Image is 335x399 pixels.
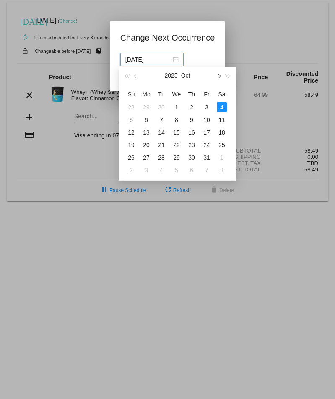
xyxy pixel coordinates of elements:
[139,139,154,151] td: 10/20/2025
[187,127,197,137] div: 16
[202,153,212,163] div: 31
[131,67,140,84] button: Previous month (PageUp)
[171,153,182,163] div: 29
[199,101,214,114] td: 10/3/2025
[169,164,184,176] td: 11/5/2025
[154,126,169,139] td: 10/14/2025
[217,140,227,150] div: 25
[126,102,136,112] div: 28
[223,67,233,84] button: Next year (Control + right)
[199,88,214,101] th: Fri
[154,114,169,126] td: 10/7/2025
[199,126,214,139] td: 10/17/2025
[171,127,182,137] div: 15
[184,126,199,139] td: 10/16/2025
[181,67,190,84] button: Oct
[139,88,154,101] th: Mon
[139,164,154,176] td: 11/3/2025
[169,101,184,114] td: 10/1/2025
[184,88,199,101] th: Thu
[126,165,136,175] div: 2
[214,151,229,164] td: 11/1/2025
[156,153,166,163] div: 28
[202,165,212,175] div: 7
[184,101,199,114] td: 10/2/2025
[141,153,151,163] div: 27
[202,102,212,112] div: 3
[214,114,229,126] td: 10/11/2025
[126,140,136,150] div: 19
[125,55,171,64] input: Select date
[124,126,139,139] td: 10/12/2025
[202,115,212,125] div: 10
[139,126,154,139] td: 10/13/2025
[217,127,227,137] div: 18
[124,101,139,114] td: 9/28/2025
[141,165,151,175] div: 3
[154,151,169,164] td: 10/28/2025
[187,102,197,112] div: 2
[169,88,184,101] th: Wed
[199,114,214,126] td: 10/10/2025
[199,139,214,151] td: 10/24/2025
[141,140,151,150] div: 20
[141,127,151,137] div: 13
[187,140,197,150] div: 23
[171,140,182,150] div: 22
[171,115,182,125] div: 8
[154,139,169,151] td: 10/21/2025
[141,115,151,125] div: 6
[124,151,139,164] td: 10/26/2025
[124,114,139,126] td: 10/5/2025
[171,102,182,112] div: 1
[187,153,197,163] div: 30
[122,67,131,84] button: Last year (Control + left)
[156,165,166,175] div: 4
[139,101,154,114] td: 9/29/2025
[187,165,197,175] div: 6
[165,67,178,84] button: 2025
[154,101,169,114] td: 9/30/2025
[124,88,139,101] th: Sun
[214,139,229,151] td: 10/25/2025
[214,67,223,84] button: Next month (PageDown)
[169,114,184,126] td: 10/8/2025
[124,139,139,151] td: 10/19/2025
[139,114,154,126] td: 10/6/2025
[217,102,227,112] div: 4
[184,164,199,176] td: 11/6/2025
[126,127,136,137] div: 12
[169,126,184,139] td: 10/15/2025
[156,102,166,112] div: 30
[214,126,229,139] td: 10/18/2025
[214,164,229,176] td: 11/8/2025
[184,139,199,151] td: 10/23/2025
[141,102,151,112] div: 29
[126,115,136,125] div: 5
[169,151,184,164] td: 10/29/2025
[126,153,136,163] div: 26
[199,164,214,176] td: 11/7/2025
[187,115,197,125] div: 9
[214,101,229,114] td: 10/4/2025
[120,31,215,44] h1: Change Next Occurrence
[214,88,229,101] th: Sat
[184,151,199,164] td: 10/30/2025
[184,114,199,126] td: 10/9/2025
[124,164,139,176] td: 11/2/2025
[156,115,166,125] div: 7
[169,139,184,151] td: 10/22/2025
[154,88,169,101] th: Tue
[217,153,227,163] div: 1
[154,164,169,176] td: 11/4/2025
[139,151,154,164] td: 10/27/2025
[171,165,182,175] div: 5
[156,127,166,137] div: 14
[156,140,166,150] div: 21
[217,165,227,175] div: 8
[217,115,227,125] div: 11
[199,151,214,164] td: 10/31/2025
[202,127,212,137] div: 17
[202,140,212,150] div: 24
